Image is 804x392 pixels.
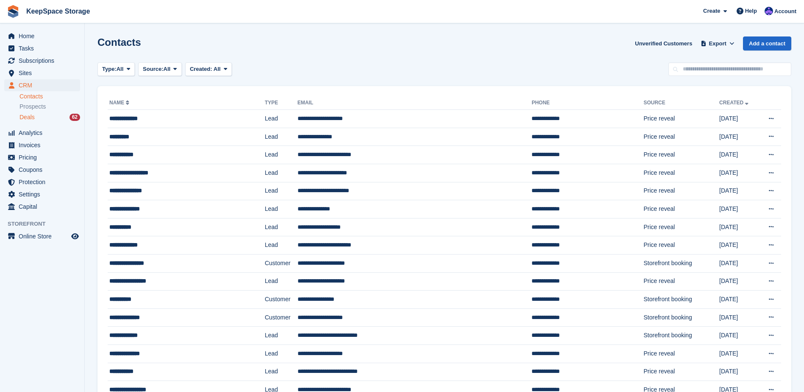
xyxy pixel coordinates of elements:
[709,39,726,48] span: Export
[265,272,298,291] td: Lead
[719,291,759,309] td: [DATE]
[19,55,70,67] span: Subscriptions
[719,146,759,164] td: [DATE]
[265,128,298,146] td: Lead
[643,344,719,363] td: Price reveal
[19,92,80,101] a: Contacts
[719,164,759,182] td: [DATE]
[8,220,84,228] span: Storefront
[19,176,70,188] span: Protection
[643,218,719,236] td: Price reveal
[4,42,80,54] a: menu
[97,62,135,76] button: Type: All
[19,164,70,176] span: Coupons
[265,308,298,327] td: Customer
[117,65,124,73] span: All
[719,200,759,218] td: [DATE]
[265,200,298,218] td: Lead
[4,55,80,67] a: menu
[4,151,80,163] a: menu
[19,103,46,111] span: Prospects
[643,327,719,345] td: Storefront booking
[719,182,759,200] td: [DATE]
[531,96,643,110] th: Phone
[4,164,80,176] a: menu
[643,236,719,255] td: Price reveal
[643,110,719,128] td: Price reveal
[23,4,93,18] a: KeepSpace Storage
[643,200,719,218] td: Price reveal
[743,36,791,50] a: Add a contact
[643,291,719,309] td: Storefront booking
[265,218,298,236] td: Lead
[643,164,719,182] td: Price reveal
[265,164,298,182] td: Lead
[265,182,298,200] td: Lead
[4,188,80,200] a: menu
[643,254,719,272] td: Storefront booking
[719,363,759,381] td: [DATE]
[4,176,80,188] a: menu
[70,231,80,241] a: Preview store
[19,102,80,111] a: Prospects
[719,254,759,272] td: [DATE]
[4,30,80,42] a: menu
[632,36,696,50] a: Unverified Customers
[719,327,759,345] td: [DATE]
[19,127,70,139] span: Analytics
[719,128,759,146] td: [DATE]
[4,201,80,213] a: menu
[643,96,719,110] th: Source
[265,254,298,272] td: Customer
[190,66,212,72] span: Created:
[214,66,221,72] span: All
[265,96,298,110] th: Type
[265,236,298,255] td: Lead
[102,65,117,73] span: Type:
[719,110,759,128] td: [DATE]
[19,30,70,42] span: Home
[774,7,796,16] span: Account
[19,188,70,200] span: Settings
[109,100,131,106] a: Name
[4,139,80,151] a: menu
[138,62,182,76] button: Source: All
[19,139,70,151] span: Invoices
[19,79,70,91] span: CRM
[643,182,719,200] td: Price reveal
[19,67,70,79] span: Sites
[643,308,719,327] td: Storefront booking
[719,100,750,106] a: Created
[719,308,759,327] td: [DATE]
[4,230,80,242] a: menu
[4,67,80,79] a: menu
[19,113,35,121] span: Deals
[7,5,19,18] img: stora-icon-8386f47178a22dfd0bd8f6a31ec36ba5ce8667c1dd55bd0f319d3a0aa187defe.svg
[265,344,298,363] td: Lead
[265,110,298,128] td: Lead
[719,344,759,363] td: [DATE]
[4,79,80,91] a: menu
[19,151,70,163] span: Pricing
[719,218,759,236] td: [DATE]
[19,230,70,242] span: Online Store
[19,42,70,54] span: Tasks
[185,62,232,76] button: Created: All
[643,128,719,146] td: Price reveal
[97,36,141,48] h1: Contacts
[70,114,80,121] div: 62
[19,201,70,213] span: Capital
[765,7,773,15] img: Chloe Clark
[745,7,757,15] span: Help
[164,65,171,73] span: All
[19,113,80,122] a: Deals 62
[719,236,759,255] td: [DATE]
[719,272,759,291] td: [DATE]
[643,272,719,291] td: Price reveal
[703,7,720,15] span: Create
[265,327,298,345] td: Lead
[265,363,298,381] td: Lead
[265,291,298,309] td: Customer
[643,146,719,164] td: Price reveal
[699,36,736,50] button: Export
